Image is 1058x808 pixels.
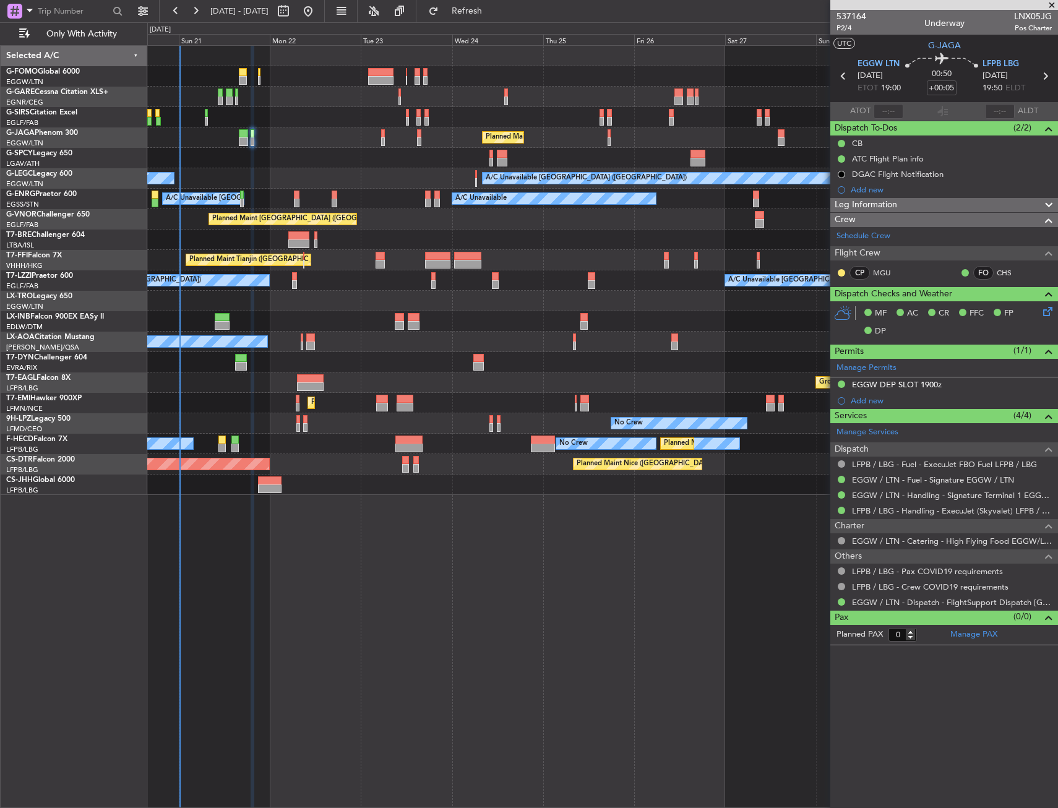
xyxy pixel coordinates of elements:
[559,434,588,453] div: No Crew
[6,109,77,116] a: G-SIRSCitation Excel
[6,395,82,402] a: T7-EMIHawker 900XP
[852,566,1003,577] a: LFPB / LBG - Pax COVID19 requirements
[835,121,897,135] span: Dispatch To-Dos
[486,128,681,147] div: Planned Maint [GEOGRAPHIC_DATA] ([GEOGRAPHIC_DATA])
[6,415,71,423] a: 9H-LPZLegacy 500
[1014,23,1052,33] span: Pos Charter
[973,266,994,280] div: FO
[725,34,816,45] div: Sat 27
[6,333,35,341] span: LX-AOA
[6,200,39,209] a: EGSS/STN
[858,82,878,95] span: ETOT
[6,415,31,423] span: 9H-LPZ
[6,404,43,413] a: LFMN/NCE
[6,363,37,372] a: EVRA/RIX
[837,10,866,23] span: 537164
[6,68,38,75] span: G-FOMO
[6,191,77,198] a: G-ENRGPraetor 600
[1018,105,1038,118] span: ALDT
[6,211,37,218] span: G-VNOR
[1013,610,1031,623] span: (0/0)
[311,393,429,412] div: Planned Maint [GEOGRAPHIC_DATA]
[6,170,33,178] span: G-LEGC
[950,629,997,641] a: Manage PAX
[875,307,887,320] span: MF
[6,465,38,475] a: LFPB/LBG
[6,293,33,300] span: LX-TRO
[881,82,901,95] span: 19:00
[6,486,38,495] a: LFPB/LBG
[6,445,38,454] a: LFPB/LBG
[6,109,30,116] span: G-SIRS
[835,246,880,260] span: Flight Crew
[1004,307,1013,320] span: FP
[38,2,109,20] input: Trip Number
[852,459,1037,470] a: LFPB / LBG - Fuel - ExecuJet FBO Fuel LFPB / LBG
[6,302,43,311] a: EGGW/LTN
[852,153,924,164] div: ATC Flight Plan info
[849,266,870,280] div: CP
[614,414,643,432] div: No Crew
[6,456,75,463] a: CS-DTRFalcon 2000
[6,88,35,96] span: G-GARE
[6,159,40,168] a: LGAV/ATH
[970,307,984,320] span: FFC
[6,88,108,96] a: G-GARECessna Citation XLS+
[837,426,898,439] a: Manage Services
[835,198,897,212] span: Leg Information
[6,424,42,434] a: LFMD/CEQ
[858,58,900,71] span: EGGW LTN
[983,58,1019,71] span: LFPB LBG
[850,105,871,118] span: ATOT
[875,325,886,338] span: DP
[6,220,38,230] a: EGLF/FAB
[6,77,43,87] a: EGGW/LTN
[851,395,1052,406] div: Add new
[6,384,38,393] a: LFPB/LBG
[14,24,134,44] button: Only With Activity
[210,6,269,17] span: [DATE] - [DATE]
[851,184,1052,195] div: Add new
[6,322,43,332] a: EDLW/DTM
[6,170,72,178] a: G-LEGCLegacy 600
[6,191,35,198] span: G-ENRG
[874,104,903,119] input: --:--
[852,490,1052,501] a: EGGW / LTN - Handling - Signature Terminal 1 EGGW / LTN
[212,210,407,228] div: Planned Maint [GEOGRAPHIC_DATA] ([GEOGRAPHIC_DATA])
[837,230,890,243] a: Schedule Crew
[6,231,32,239] span: T7-BRE
[32,30,131,38] span: Only With Activity
[150,25,171,35] div: [DATE]
[837,362,897,374] a: Manage Permits
[835,611,848,625] span: Pax
[835,519,864,533] span: Charter
[6,98,43,107] a: EGNR/CEG
[858,70,883,82] span: [DATE]
[1013,344,1031,357] span: (1/1)
[6,272,73,280] a: T7-LZZIPraetor 600
[6,436,33,443] span: F-HECD
[441,7,493,15] span: Refresh
[6,261,43,270] a: VHHH/HKG
[179,34,270,45] div: Sun 21
[6,476,75,484] a: CS-JHHGlobal 6000
[852,505,1052,516] a: LFPB / LBG - Handling - ExecuJet (Skyvalet) LFPB / LBG
[486,169,687,187] div: A/C Unavailable [GEOGRAPHIC_DATA] ([GEOGRAPHIC_DATA])
[6,313,30,320] span: LX-INB
[6,374,71,382] a: T7-EAGLFalcon 8X
[983,70,1008,82] span: [DATE]
[6,333,95,341] a: LX-AOACitation Mustang
[6,395,30,402] span: T7-EMI
[189,251,333,269] div: Planned Maint Tianjin ([GEOGRAPHIC_DATA])
[837,629,883,641] label: Planned PAX
[907,307,918,320] span: AC
[852,597,1052,608] a: EGGW / LTN - Dispatch - FlightSupport Dispatch [GEOGRAPHIC_DATA]
[932,68,952,80] span: 00:50
[835,409,867,423] span: Services
[835,442,869,457] span: Dispatch
[983,82,1002,95] span: 19:50
[728,271,929,290] div: A/C Unavailable [GEOGRAPHIC_DATA] ([GEOGRAPHIC_DATA])
[6,272,32,280] span: T7-LZZI
[6,150,72,157] a: G-SPCYLegacy 650
[835,345,864,359] span: Permits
